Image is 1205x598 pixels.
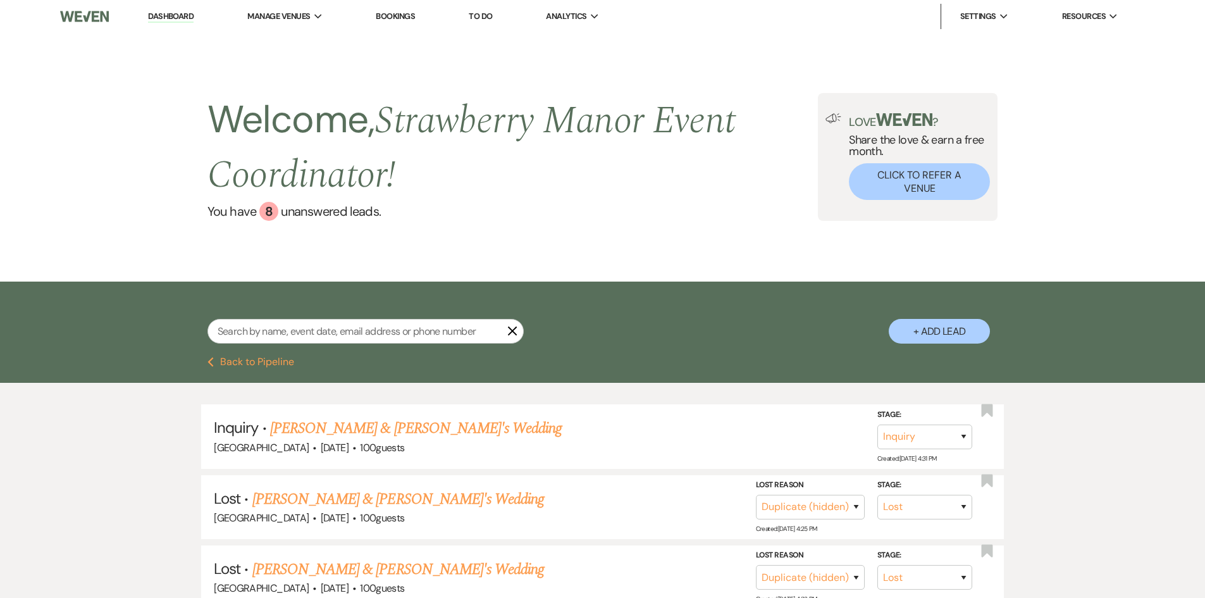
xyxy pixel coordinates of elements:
[252,488,545,511] a: [PERSON_NAME] & [PERSON_NAME]'s Wedding
[877,478,972,492] label: Stage:
[60,3,108,30] img: Weven Logo
[321,582,349,595] span: [DATE]
[849,163,990,200] button: Click to Refer a Venue
[207,357,294,367] button: Back to Pipeline
[825,113,841,123] img: loud-speaker-illustration.svg
[960,10,996,23] span: Settings
[207,202,819,221] a: You have 8 unanswered leads.
[877,549,972,563] label: Stage:
[360,511,404,525] span: 100 guests
[207,92,736,204] span: Strawberry Manor Event Coordinator !
[360,582,404,595] span: 100 guests
[546,10,586,23] span: Analytics
[756,525,817,533] span: Created: [DATE] 4:25 PM
[841,113,990,200] div: Share the love & earn a free month.
[148,11,194,23] a: Dashboard
[321,511,349,525] span: [DATE]
[469,11,492,22] a: To Do
[247,10,310,23] span: Manage Venues
[321,441,349,454] span: [DATE]
[214,559,240,578] span: Lost
[849,113,990,128] p: Love ?
[756,478,865,492] label: Lost Reason
[214,441,309,454] span: [GEOGRAPHIC_DATA]
[207,319,524,344] input: Search by name, event date, email address or phone number
[214,489,240,508] span: Lost
[252,558,545,581] a: [PERSON_NAME] & [PERSON_NAME]'s Wedding
[1062,10,1106,23] span: Resources
[207,93,819,202] h2: Welcome,
[259,202,278,221] div: 8
[877,408,972,422] label: Stage:
[360,441,404,454] span: 100 guests
[214,418,258,437] span: Inquiry
[877,454,937,463] span: Created: [DATE] 4:31 PM
[876,113,932,126] img: weven-logo-green.svg
[214,511,309,525] span: [GEOGRAPHIC_DATA]
[270,417,562,440] a: [PERSON_NAME] & [PERSON_NAME]'s Wedding
[376,11,415,22] a: Bookings
[214,582,309,595] span: [GEOGRAPHIC_DATA]
[756,549,865,563] label: Lost Reason
[889,319,990,344] button: + Add Lead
